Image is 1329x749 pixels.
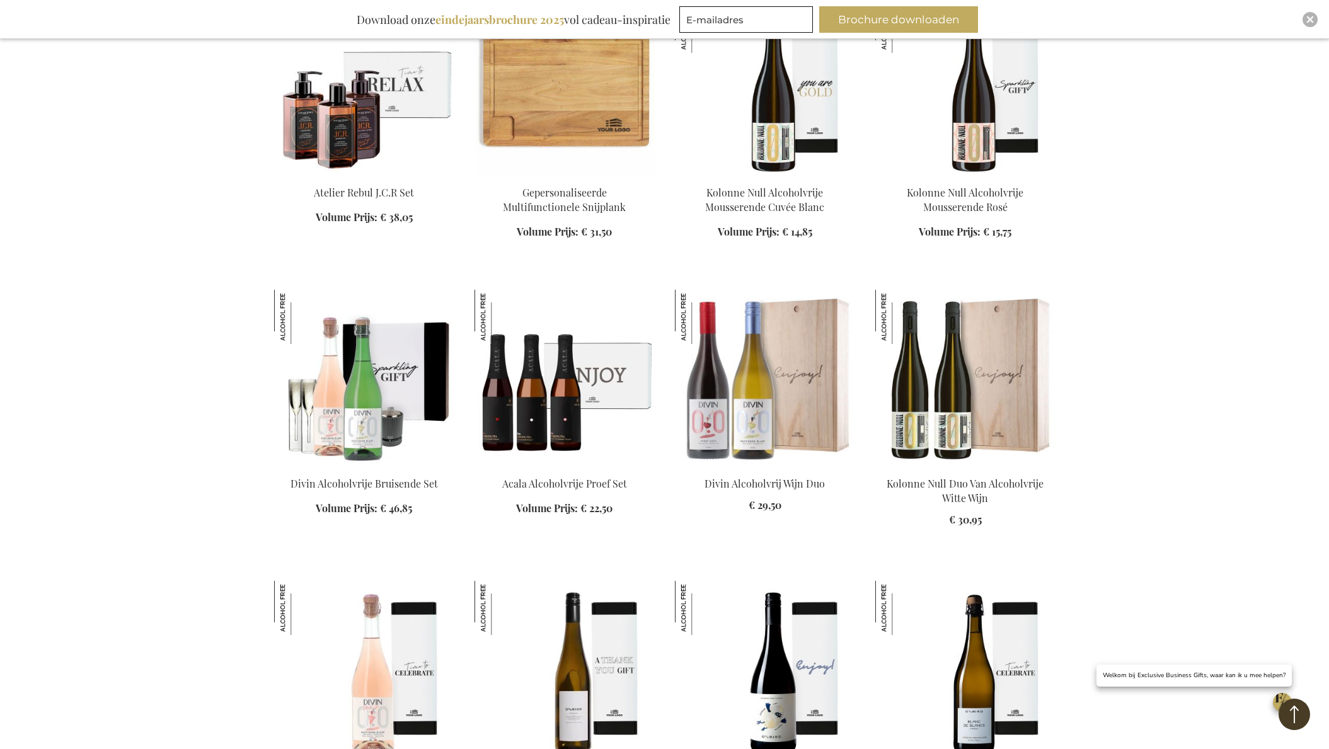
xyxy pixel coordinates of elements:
a: Divin Alcoholvrije Bruisende Set [291,477,438,490]
img: Divin Non-Alcoholic Sparkling Set [274,290,454,466]
a: Atelier Rebul J.C.R Set [314,186,414,199]
a: Atelier Rebul J.C.R Set [274,170,454,182]
a: Kolonne Null Duo Van Alcoholvrije Witte Wijn [887,477,1044,505]
div: Download onze vol cadeau-inspiratie [351,6,676,33]
a: Volume Prijs: € 14,85 [718,225,812,239]
a: Volume Prijs: € 46,85 [316,501,412,516]
img: Close [1306,16,1314,23]
b: eindejaarsbrochure 2025 [435,12,564,27]
a: Acala Alcoholvrije Proef Set [502,477,627,490]
a: Acala Non Alcoholic Tasting Set Acala Alcoholvrije Proef Set [475,461,655,473]
a: Volume Prijs: € 31,50 [517,225,612,239]
a: Volume Prijs: € 22,50 [516,501,613,516]
img: Divin Alcoholvrij Wijn Duo [675,290,855,466]
button: Brochure downloaden [819,6,978,33]
img: Oddbird Alcoholvrije Presence Witte Wijn [475,581,529,635]
img: Divin Alcoholvrije Mousserende Wijn Blush [274,581,328,635]
a: Divin Non-Alcoholic Sparkling Set Divin Alcoholvrije Bruisende Set [274,461,454,473]
span: € 22,50 [580,501,613,515]
input: E-mailadres [679,6,813,33]
span: Volume Prijs: [919,225,981,238]
span: Volume Prijs: [516,501,578,515]
img: Kolonne Null Duo Van Alcoholvrije Witte Wijn [875,290,929,344]
span: Volume Prijs: [316,210,377,224]
a: Volume Prijs: € 15,75 [919,225,1011,239]
img: Divin Alcoholvrije Bruisende Set [274,290,328,344]
span: € 30,95 [949,513,982,526]
img: Oddbird Alcoholvrije Rode Wijn [675,581,729,635]
span: Volume Prijs: [718,225,780,238]
form: marketing offers and promotions [679,6,817,37]
img: Acala Alcoholvrije Proef Set [475,290,529,344]
img: Kolonne Null Duo Van Alcoholvrije Witte Wijn [875,290,1056,466]
span: € 38,05 [380,210,413,224]
a: Personalised Multi-Purpose Cutting Board [475,170,655,182]
span: Volume Prijs: [517,225,578,238]
span: € 15,75 [983,225,1011,238]
a: Kolonne Null Alcoholvrije Mousserende Cuvée Blanc [705,186,824,214]
img: Acala Non Alcoholic Tasting Set [475,290,655,466]
div: Close [1303,12,1318,27]
a: Kolonne Null Duo Van Alcoholvrije Witte Wijn Kolonne Null Duo Van Alcoholvrije Witte Wijn [875,461,1056,473]
a: Kolonne Null Non-Alcoholic Sparkling Rosé Kolonne Null Alcoholvrije Mousserende Rosé [875,170,1056,182]
a: Kolonne Null Non-Alcoholic Sparkling Cuvée Blanc Kolonne Null Alcoholvrije Mousserende Cuvée Blanc [675,170,855,182]
a: Kolonne Null Alcoholvrije Mousserende Rosé [907,186,1023,214]
span: Volume Prijs: [316,501,377,515]
span: € 46,85 [380,501,412,515]
img: Divin Alcoholvrij Wijn Duo [675,290,729,344]
span: € 31,50 [581,225,612,238]
a: Gepersonaliseerde Multifunctionele Snijplank [503,186,626,214]
a: Volume Prijs: € 38,05 [316,210,413,225]
span: € 14,85 [782,225,812,238]
img: Oddbird Alcoholvrije Mousserende Blanc De Blancs [875,581,929,635]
